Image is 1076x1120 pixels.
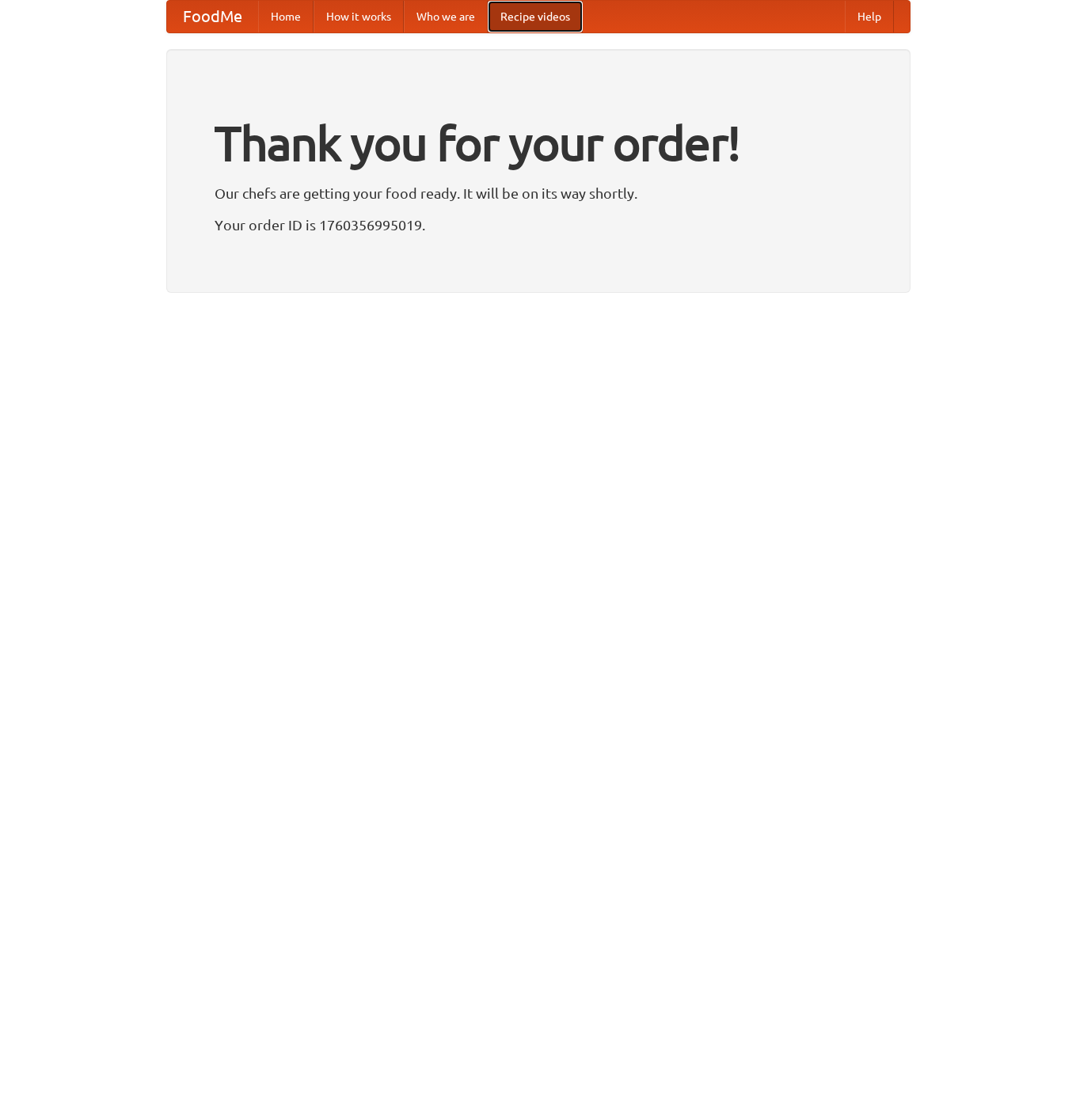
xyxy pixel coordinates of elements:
[314,1,404,32] a: How it works
[215,181,862,205] p: Our chefs are getting your food ready. It will be on its way shortly.
[845,1,894,32] a: Help
[258,1,314,32] a: Home
[215,213,862,237] p: Your order ID is 1760356995019.
[167,1,258,32] a: FoodMe
[404,1,488,32] a: Who we are
[488,1,583,32] a: Recipe videos
[215,105,862,181] h1: Thank you for your order!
